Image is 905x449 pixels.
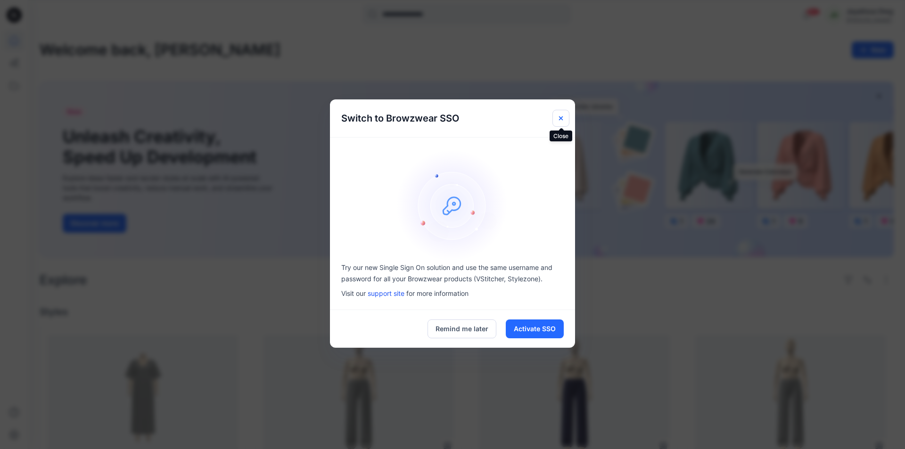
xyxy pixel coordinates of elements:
button: Close [552,110,569,127]
p: Visit our for more information [341,288,564,298]
button: Activate SSO [506,319,564,338]
button: Remind me later [428,319,496,338]
p: Try our new Single Sign On solution and use the same username and password for all your Browzwear... [341,262,564,285]
h5: Switch to Browzwear SSO [330,99,470,137]
img: onboarding-sz2.46497b1a466840e1406823e529e1e164.svg [396,149,509,262]
a: support site [368,289,404,297]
